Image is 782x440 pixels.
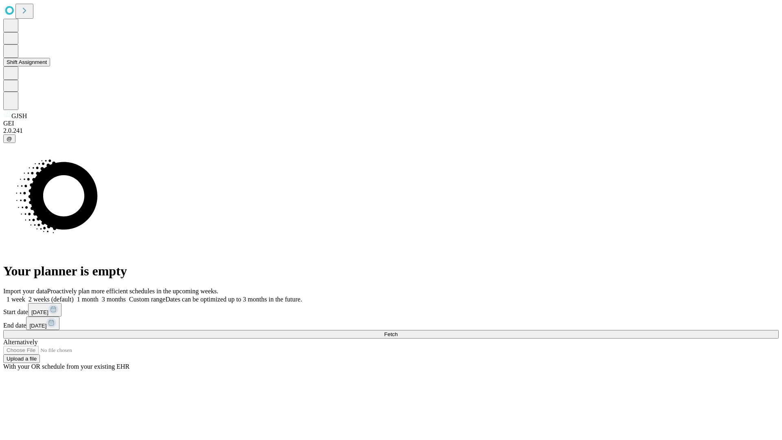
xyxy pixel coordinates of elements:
[28,303,62,317] button: [DATE]
[3,317,779,330] div: End date
[77,296,99,303] span: 1 month
[7,296,25,303] span: 1 week
[31,309,48,315] span: [DATE]
[29,323,46,329] span: [DATE]
[384,331,398,337] span: Fetch
[102,296,126,303] span: 3 months
[3,134,15,143] button: @
[165,296,302,303] span: Dates can be optimized up to 3 months in the future.
[3,339,37,345] span: Alternatively
[11,112,27,119] span: GJSH
[3,264,779,279] h1: Your planner is empty
[3,120,779,127] div: GEI
[3,363,130,370] span: With your OR schedule from your existing EHR
[3,288,47,295] span: Import your data
[3,354,40,363] button: Upload a file
[47,288,218,295] span: Proactively plan more efficient schedules in the upcoming weeks.
[7,136,12,142] span: @
[129,296,165,303] span: Custom range
[3,58,50,66] button: Shift Assignment
[29,296,74,303] span: 2 weeks (default)
[3,330,779,339] button: Fetch
[3,127,779,134] div: 2.0.241
[26,317,59,330] button: [DATE]
[3,303,779,317] div: Start date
